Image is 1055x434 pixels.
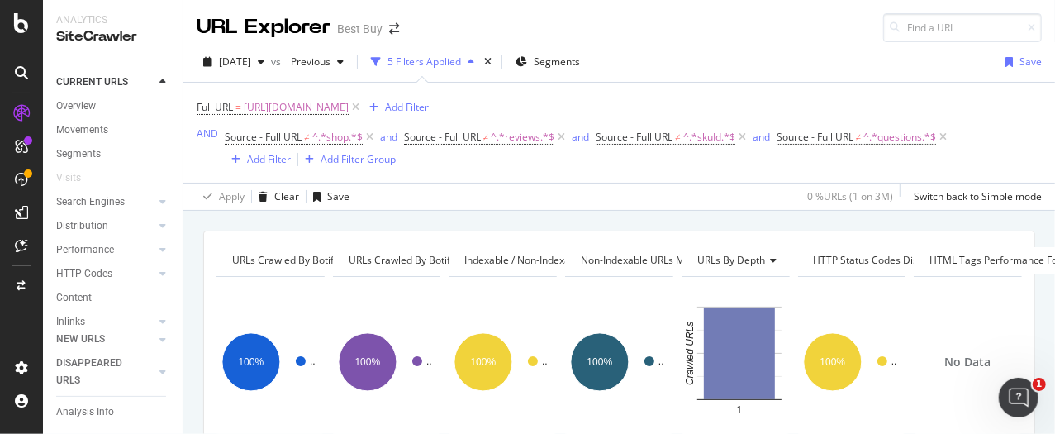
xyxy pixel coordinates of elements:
[461,247,691,274] h4: Indexable / Non-Indexable URLs Distribution
[385,100,429,114] div: Add Filter
[345,247,591,274] h4: URLs Crawled By Botify By sw_cache_behaviors
[56,74,154,91] a: CURRENT URLS
[820,356,845,368] text: 100%
[298,150,396,169] button: Add Filter Group
[244,96,349,119] span: [URL][DOMAIN_NAME]
[56,122,171,139] a: Movements
[333,290,439,434] svg: A chart.
[56,313,154,331] a: Inlinks
[577,247,760,274] h4: Non-Indexable URLs Main Reason
[883,13,1042,42] input: Find a URL
[891,355,897,367] text: ..
[274,189,299,203] div: Clear
[56,145,171,163] a: Segments
[810,247,982,274] h4: HTTP Status Codes Distribution
[219,55,251,69] span: 2025 Aug. 26th
[684,322,696,385] text: Crawled URLs
[56,313,85,331] div: Inlinks
[284,55,330,69] span: Previous
[364,49,481,75] button: 5 Filters Applied
[1033,378,1046,391] span: 1
[56,122,108,139] div: Movements
[534,55,580,69] span: Segments
[697,253,765,267] span: URLs by Depth
[197,126,218,141] div: AND
[56,241,114,259] div: Performance
[56,355,154,389] a: DISAPPEARED URLS
[216,290,322,434] svg: A chart.
[56,98,171,115] a: Overview
[596,130,672,144] span: Source - Full URL
[1019,55,1042,69] div: Save
[232,253,398,267] span: URLs Crawled By Botify By pagetype
[197,126,218,141] button: AND
[56,74,128,91] div: CURRENT URLS
[491,126,554,149] span: ^.*reviews.*$
[572,129,589,145] button: and
[807,189,893,203] div: 0 % URLs ( 1 on 3M )
[426,355,432,367] text: ..
[683,126,735,149] span: ^.*skuId.*$
[863,126,936,149] span: ^.*questions.*$
[387,55,461,69] div: 5 Filters Applied
[56,169,97,187] a: Visits
[798,290,904,434] div: A chart.
[587,356,613,368] text: 100%
[945,354,991,370] span: No Data
[56,13,169,27] div: Analytics
[56,169,81,187] div: Visits
[56,145,101,163] div: Segments
[197,13,330,41] div: URL Explorer
[271,55,284,69] span: vs
[380,130,397,144] div: and
[225,130,302,144] span: Source - Full URL
[235,100,241,114] span: =
[481,54,495,70] div: times
[197,49,271,75] button: [DATE]
[321,152,396,166] div: Add Filter Group
[56,403,114,421] div: Analysis Info
[572,130,589,144] div: and
[56,265,112,283] div: HTTP Codes
[354,356,380,368] text: 100%
[56,98,96,115] div: Overview
[565,290,671,434] div: A chart.
[56,193,125,211] div: Search Engines
[380,129,397,145] button: and
[56,289,92,307] div: Content
[581,253,735,267] span: Non-Indexable URLs Main Reason
[753,130,770,144] div: and
[284,49,350,75] button: Previous
[736,404,742,416] text: 1
[999,378,1038,417] iframe: Intercom live chat
[542,355,548,367] text: ..
[56,265,154,283] a: HTTP Codes
[907,184,1042,210] button: Switch back to Simple mode
[777,130,853,144] span: Source - Full URL
[56,331,105,348] div: NEW URLS
[464,253,666,267] span: Indexable / Non-Indexable URLs distribution
[229,247,423,274] h4: URLs Crawled By Botify By pagetype
[56,193,154,211] a: Search Engines
[389,23,399,35] div: arrow-right-arrow-left
[449,290,554,434] svg: A chart.
[694,247,790,274] h4: URLs by Depth
[682,290,787,434] svg: A chart.
[56,27,169,46] div: SiteCrawler
[509,49,587,75] button: Segments
[219,189,245,203] div: Apply
[312,126,363,149] span: ^.*shop.*$
[675,130,681,144] span: ≠
[327,189,349,203] div: Save
[239,356,264,368] text: 100%
[56,241,154,259] a: Performance
[252,184,299,210] button: Clear
[658,355,664,367] text: ..
[56,355,140,389] div: DISAPPEARED URLS
[247,152,291,166] div: Add Filter
[307,184,349,210] button: Save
